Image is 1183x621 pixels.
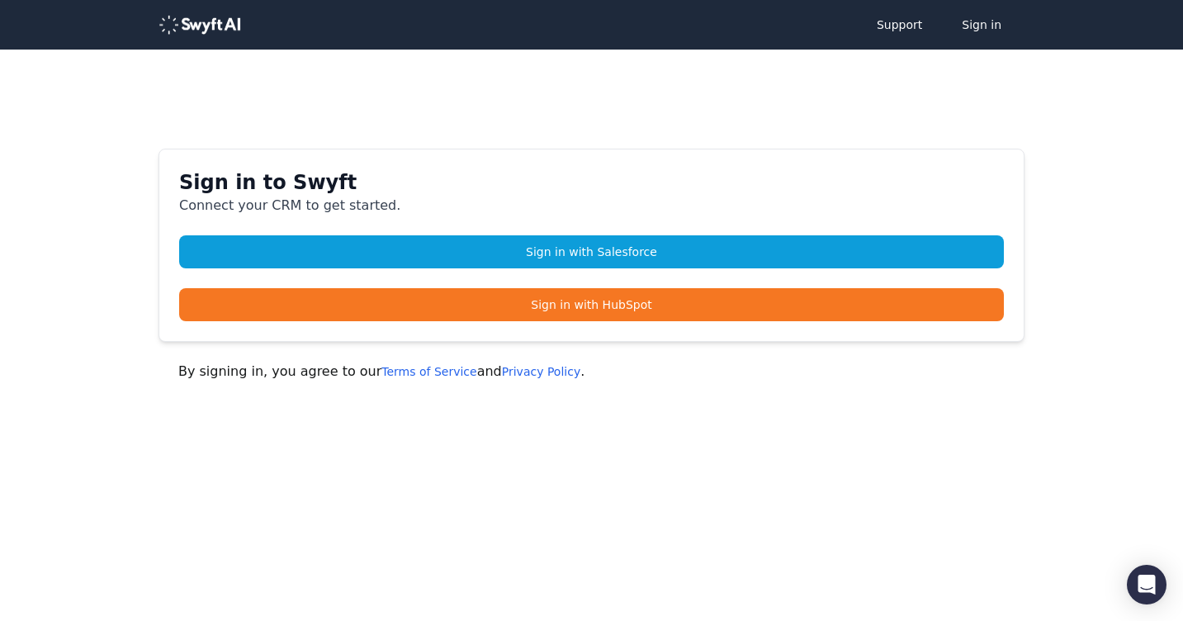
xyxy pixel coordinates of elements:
h1: Sign in to Swyft [179,169,1004,196]
a: Privacy Policy [502,365,580,378]
img: logo-488353a97b7647c9773e25e94dd66c4536ad24f66c59206894594c5eb3334934.png [159,15,241,35]
p: Connect your CRM to get started. [179,196,1004,216]
a: Sign in with HubSpot [179,288,1004,321]
a: Support [860,8,939,41]
a: Terms of Service [381,365,476,378]
div: Open Intercom Messenger [1127,565,1166,604]
a: Sign in with Salesforce [179,235,1004,268]
button: Sign in [945,8,1018,41]
p: By signing in, you agree to our and . [178,362,1005,382]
